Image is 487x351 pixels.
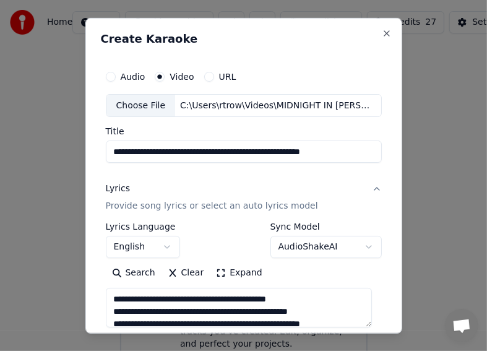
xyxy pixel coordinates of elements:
div: Choose File [106,94,176,116]
label: Lyrics Language [106,222,180,231]
label: Sync Model [270,222,382,231]
h2: Create Karaoke [101,33,387,44]
label: URL [219,72,236,80]
button: LyricsProvide song lyrics or select an auto lyrics model [106,173,382,222]
p: Provide song lyrics or select an auto lyrics model [106,200,318,212]
div: LyricsProvide song lyrics or select an auto lyrics model [106,222,382,337]
button: Search [106,263,162,283]
div: C:\Users\rtrow\Videos\MIDNIGHT IN [PERSON_NAME]-TURN THE PAGE (LYRICS) [PERSON_NAME].mp4 [175,99,381,111]
label: Title [106,127,382,136]
label: Audio [121,72,145,80]
button: Clear [162,263,210,283]
div: Lyrics [106,183,130,195]
button: Expand [210,263,268,283]
label: Video [170,72,194,80]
